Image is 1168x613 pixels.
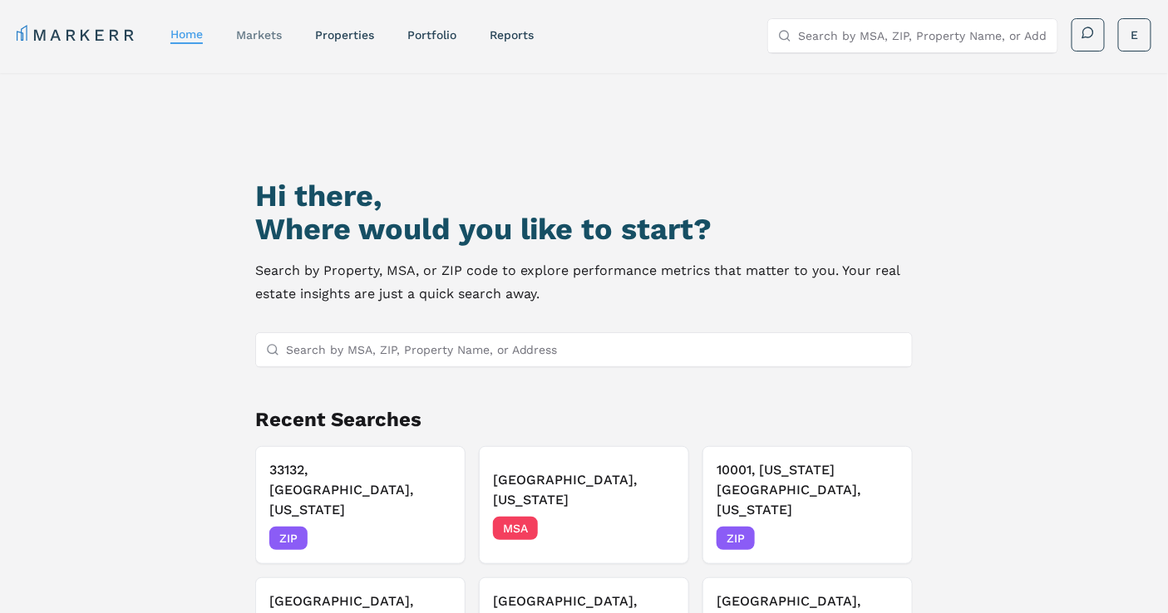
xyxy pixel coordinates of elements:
[407,28,456,42] a: Portfolio
[490,28,534,42] a: reports
[315,28,374,42] a: properties
[479,446,689,564] button: Remove Atlanta, Georgia[GEOGRAPHIC_DATA], [US_STATE]MSA[DATE]
[638,520,675,537] span: [DATE]
[1131,27,1139,43] span: E
[861,530,899,547] span: [DATE]
[269,527,308,550] span: ZIP
[236,28,282,42] a: markets
[255,446,466,564] button: Remove 33132, Miami, Florida33132, [GEOGRAPHIC_DATA], [US_STATE]ZIP[DATE]
[286,333,903,366] input: Search by MSA, ZIP, Property Name, or Address
[255,179,914,213] h1: Hi there,
[255,259,914,306] p: Search by Property, MSA, or ZIP code to explore performance metrics that matter to you. Your real...
[17,23,137,47] a: MARKERR
[798,19,1047,52] input: Search by MSA, ZIP, Property Name, or Address
[255,406,914,433] h2: Recent Searches
[493,470,675,510] h3: [GEOGRAPHIC_DATA], [US_STATE]
[717,527,755,550] span: ZIP
[702,446,913,564] button: Remove 10001, New York City, New York10001, [US_STATE][GEOGRAPHIC_DATA], [US_STATE]ZIP[DATE]
[1118,18,1151,51] button: E
[717,460,899,520] h3: 10001, [US_STATE][GEOGRAPHIC_DATA], [US_STATE]
[414,530,451,547] span: [DATE]
[493,517,538,540] span: MSA
[269,460,451,520] h3: 33132, [GEOGRAPHIC_DATA], [US_STATE]
[170,27,203,41] a: home
[255,213,914,246] h2: Where would you like to start?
